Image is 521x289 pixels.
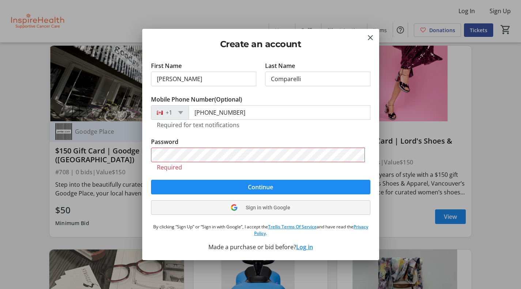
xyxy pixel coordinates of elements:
[151,243,370,251] div: Made a purchase or bid before?
[265,72,370,86] input: Last Name
[151,38,370,51] h2: Create an account
[151,61,182,70] label: First Name
[151,200,370,215] button: Sign in with Google
[157,164,365,171] tr-error: Required
[254,224,368,236] a: Privacy Policy
[366,33,375,42] button: Close
[151,72,256,86] input: First Name
[151,137,178,146] label: Password
[268,224,317,230] a: Trellis Terms Of Service
[151,95,242,104] label: Mobile Phone Number (Optional)
[157,121,239,129] tr-hint: Required for text notifications
[246,205,290,210] span: Sign in with Google
[151,224,370,237] p: By clicking “Sign Up” or “Sign in with Google”, I accept the and have read the .
[265,61,295,70] label: Last Name
[248,183,273,191] span: Continue
[189,105,370,120] input: (506) 234-5678
[151,180,370,194] button: Continue
[296,243,313,251] button: Log in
